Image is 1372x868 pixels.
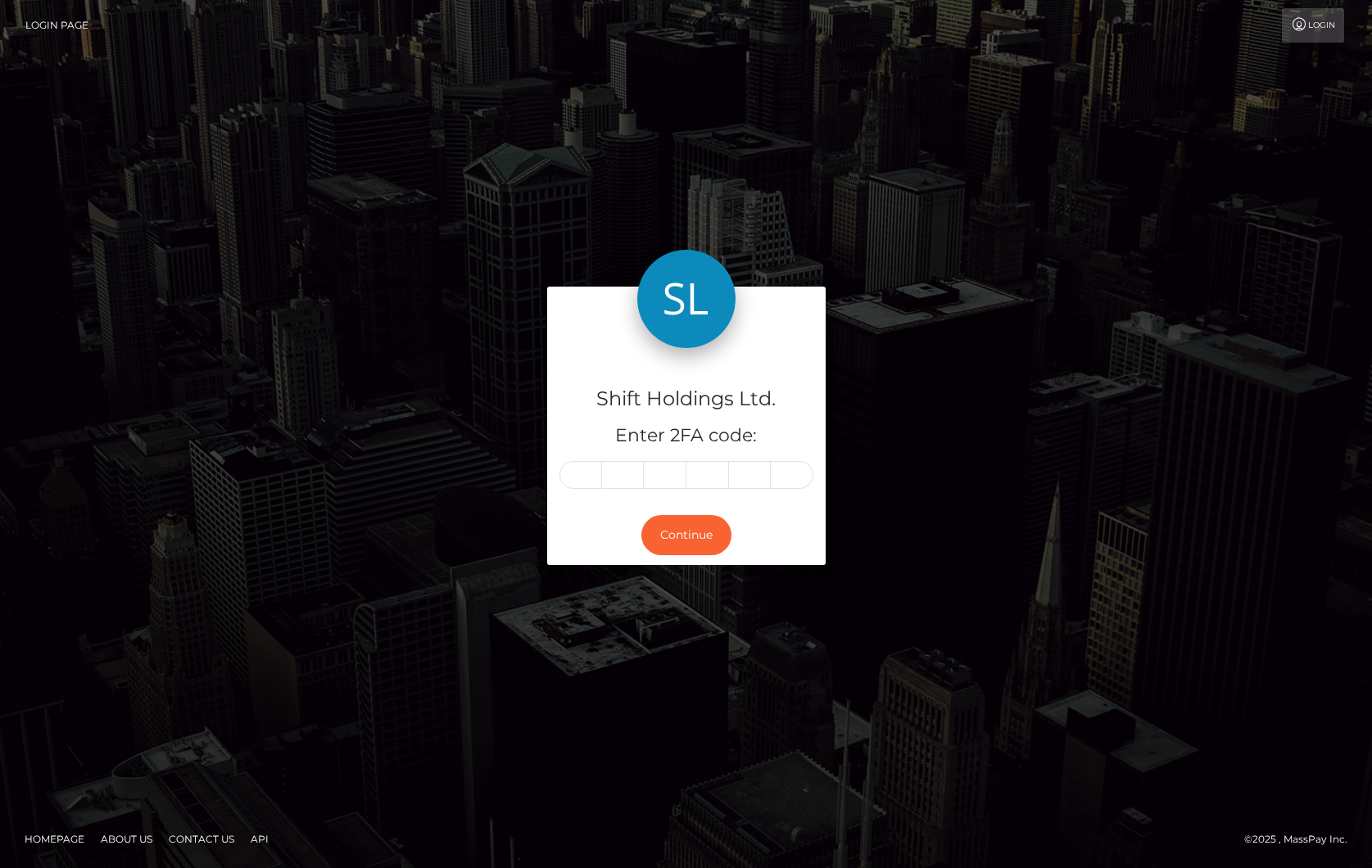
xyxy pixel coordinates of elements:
[641,515,731,555] button: Continue
[244,826,275,852] a: API
[559,385,813,414] h4: Shift Holdings Ltd.
[162,826,241,852] a: Contact Us
[637,250,736,348] img: Shift Holdings Ltd.
[18,826,91,852] a: Homepage
[1244,830,1360,848] div: © 2025 , MassPay Inc.
[94,826,159,852] a: About Us
[559,423,813,449] h5: Enter 2FA code:
[1282,8,1344,43] a: Login
[25,8,88,43] a: Login Page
